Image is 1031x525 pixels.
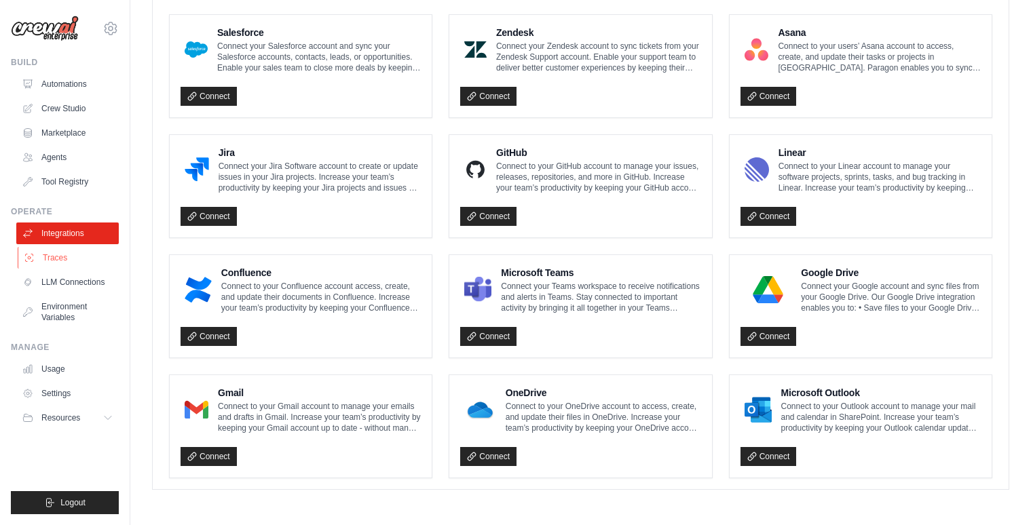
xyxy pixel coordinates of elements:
[506,386,701,400] h4: OneDrive
[741,87,797,106] a: Connect
[217,26,421,39] h4: Salesforce
[745,156,769,183] img: Linear Logo
[16,222,119,244] a: Integrations
[778,26,981,39] h4: Asana
[464,396,495,423] img: OneDrive Logo
[464,276,491,303] img: Microsoft Teams Logo
[16,147,119,168] a: Agents
[185,156,209,183] img: Jira Logo
[501,281,700,313] p: Connect your Teams workspace to receive notifications and alerts in Teams. Stay connected to impo...
[460,207,517,226] a: Connect
[460,327,517,346] a: Connect
[219,146,421,159] h4: Jira
[185,396,208,423] img: Gmail Logo
[745,396,772,423] img: Microsoft Outlook Logo
[496,161,701,193] p: Connect to your GitHub account to manage your issues, releases, repositories, and more in GitHub....
[460,447,517,466] a: Connect
[16,407,119,429] button: Resources
[16,98,119,119] a: Crew Studio
[218,401,421,433] p: Connect to your Gmail account to manage your emails and drafts in Gmail. Increase your team’s pro...
[219,161,421,193] p: Connect your Jira Software account to create or update issues in your Jira projects. Increase you...
[16,383,119,404] a: Settings
[217,41,421,73] p: Connect your Salesforce account and sync your Salesforce accounts, contacts, leads, or opportunit...
[779,146,981,159] h4: Linear
[181,447,237,466] a: Connect
[801,266,981,279] h4: Google Drive
[506,401,701,433] p: Connect to your OneDrive account to access, create, and update their files in OneDrive. Increase ...
[496,26,701,39] h4: Zendesk
[181,87,237,106] a: Connect
[60,497,86,508] span: Logout
[181,207,237,226] a: Connect
[501,266,700,279] h4: Microsoft Teams
[11,206,119,217] div: Operate
[741,207,797,226] a: Connect
[745,276,792,303] img: Google Drive Logo
[460,87,517,106] a: Connect
[11,16,79,41] img: Logo
[16,271,119,293] a: LLM Connections
[185,36,208,63] img: Salesforce Logo
[16,73,119,95] a: Automations
[741,447,797,466] a: Connect
[464,156,487,183] img: GitHub Logo
[779,161,981,193] p: Connect to your Linear account to manage your software projects, sprints, tasks, and bug tracking...
[801,281,981,313] p: Connect your Google account and sync files from your Google Drive. Our Google Drive integration e...
[11,342,119,353] div: Manage
[16,296,119,328] a: Environment Variables
[218,386,421,400] h4: Gmail
[18,247,120,269] a: Traces
[781,401,981,433] p: Connect to your Outlook account to manage your mail and calendar in SharePoint. Increase your tea...
[11,491,119,514] button: Logout
[496,41,701,73] p: Connect your Zendesk account to sync tickets from your Zendesk Support account. Enable your suppo...
[11,57,119,68] div: Build
[778,41,981,73] p: Connect to your users’ Asana account to access, create, and update their tasks or projects in [GE...
[41,412,80,423] span: Resources
[185,276,212,303] img: Confluence Logo
[464,36,487,63] img: Zendesk Logo
[781,386,981,400] h4: Microsoft Outlook
[181,327,237,346] a: Connect
[221,281,421,313] p: Connect to your Confluence account access, create, and update their documents in Confluence. Incr...
[221,266,421,279] h4: Confluence
[16,122,119,144] a: Marketplace
[741,327,797,346] a: Connect
[745,36,769,63] img: Asana Logo
[16,171,119,193] a: Tool Registry
[16,358,119,380] a: Usage
[496,146,701,159] h4: GitHub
